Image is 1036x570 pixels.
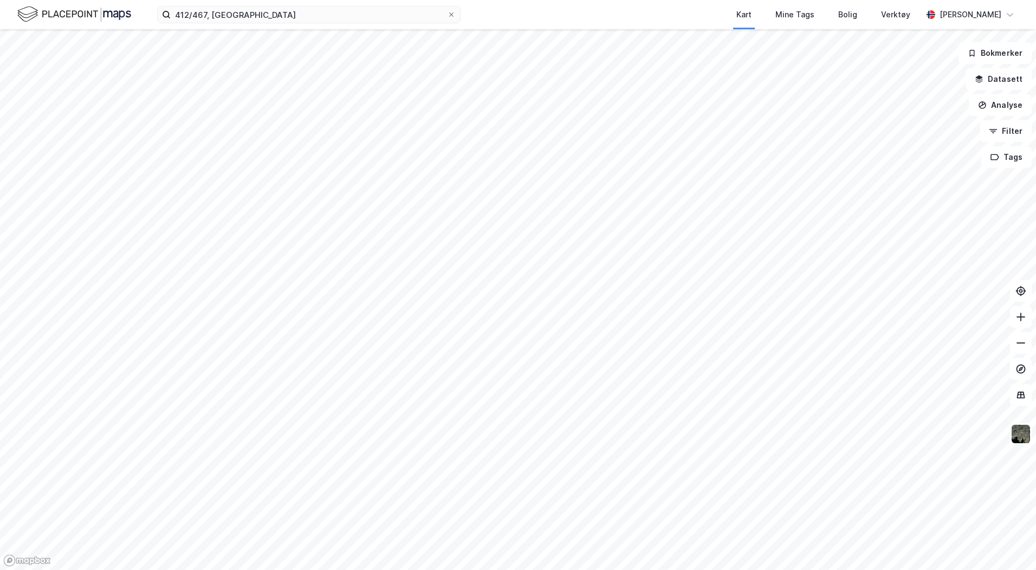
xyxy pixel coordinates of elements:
[982,518,1036,570] div: Kontrollprogram for chat
[982,518,1036,570] iframe: Chat Widget
[881,8,910,21] div: Verktøy
[959,42,1032,64] button: Bokmerker
[981,146,1032,168] button: Tags
[736,8,752,21] div: Kart
[969,94,1032,116] button: Analyse
[1011,424,1031,444] img: 9k=
[171,7,447,23] input: Søk på adresse, matrikkel, gårdeiere, leietakere eller personer
[838,8,857,21] div: Bolig
[980,120,1032,142] button: Filter
[966,68,1032,90] button: Datasett
[17,5,131,24] img: logo.f888ab2527a4732fd821a326f86c7f29.svg
[775,8,814,21] div: Mine Tags
[3,554,51,567] a: Mapbox homepage
[940,8,1001,21] div: [PERSON_NAME]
